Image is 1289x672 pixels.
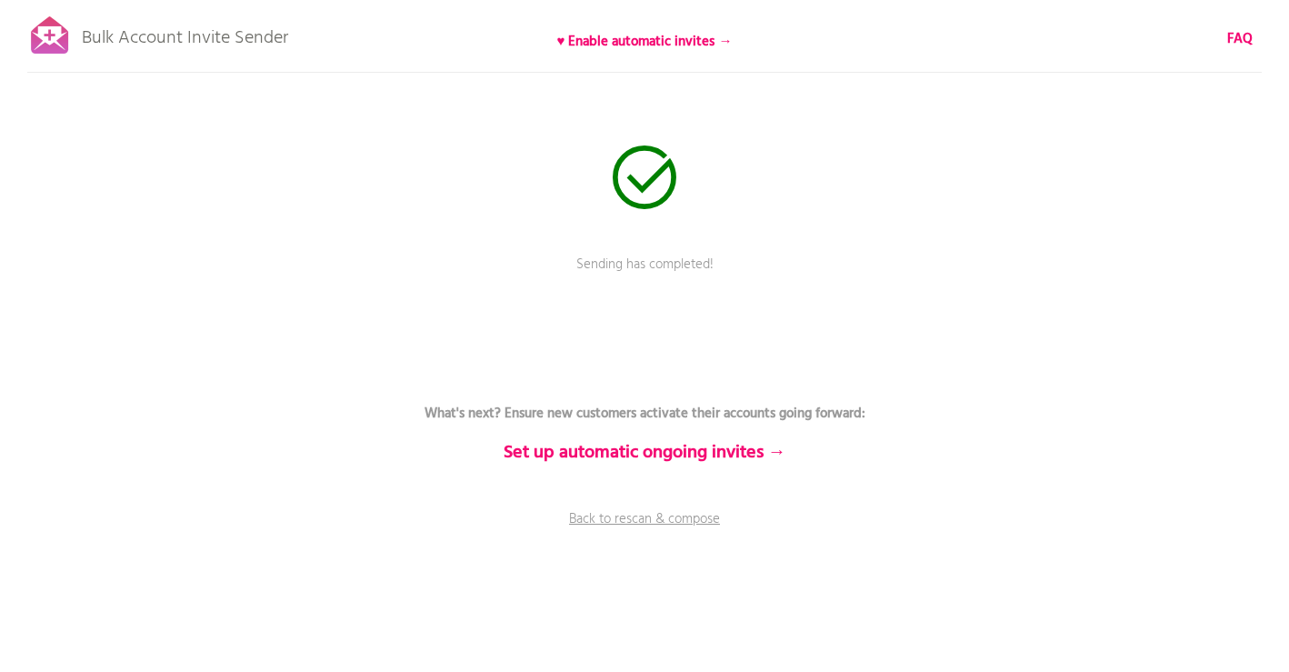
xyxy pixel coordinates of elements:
[557,31,733,53] b: ♥ Enable automatic invites →
[82,11,288,56] p: Bulk Account Invite Sender
[372,255,917,300] p: Sending has completed!
[504,438,786,467] b: Set up automatic ongoing invites →
[372,509,917,555] a: Back to rescan & compose
[425,403,865,425] b: What's next? Ensure new customers activate their accounts going forward:
[1227,28,1253,50] b: FAQ
[1227,29,1253,49] a: FAQ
